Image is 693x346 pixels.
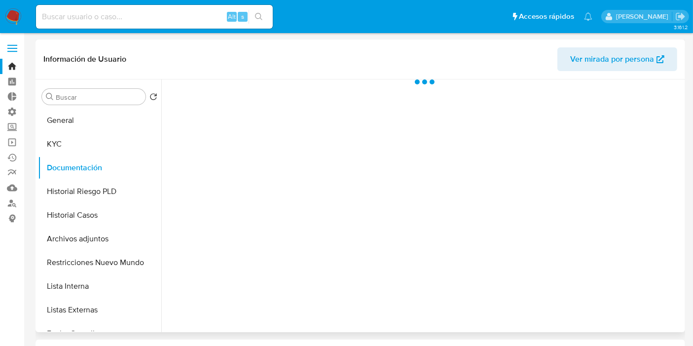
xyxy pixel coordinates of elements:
[38,251,161,274] button: Restricciones Nuevo Mundo
[616,12,672,21] p: ignacio.bagnardi@mercadolibre.com
[38,109,161,132] button: General
[249,10,269,24] button: search-icon
[570,47,654,71] span: Ver mirada por persona
[675,11,686,22] a: Salir
[46,93,54,101] button: Buscar
[557,47,677,71] button: Ver mirada por persona
[519,11,574,22] span: Accesos rápidos
[149,93,157,104] button: Volver al orden por defecto
[584,12,592,21] a: Notificaciones
[43,54,126,64] h1: Información de Usuario
[228,12,236,21] span: Alt
[38,274,161,298] button: Lista Interna
[38,156,161,180] button: Documentación
[36,10,273,23] input: Buscar usuario o caso...
[38,298,161,322] button: Listas Externas
[38,322,161,346] button: Fecha Compliant
[38,180,161,203] button: Historial Riesgo PLD
[38,227,161,251] button: Archivos adjuntos
[38,203,161,227] button: Historial Casos
[56,93,142,102] input: Buscar
[241,12,244,21] span: s
[38,132,161,156] button: KYC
